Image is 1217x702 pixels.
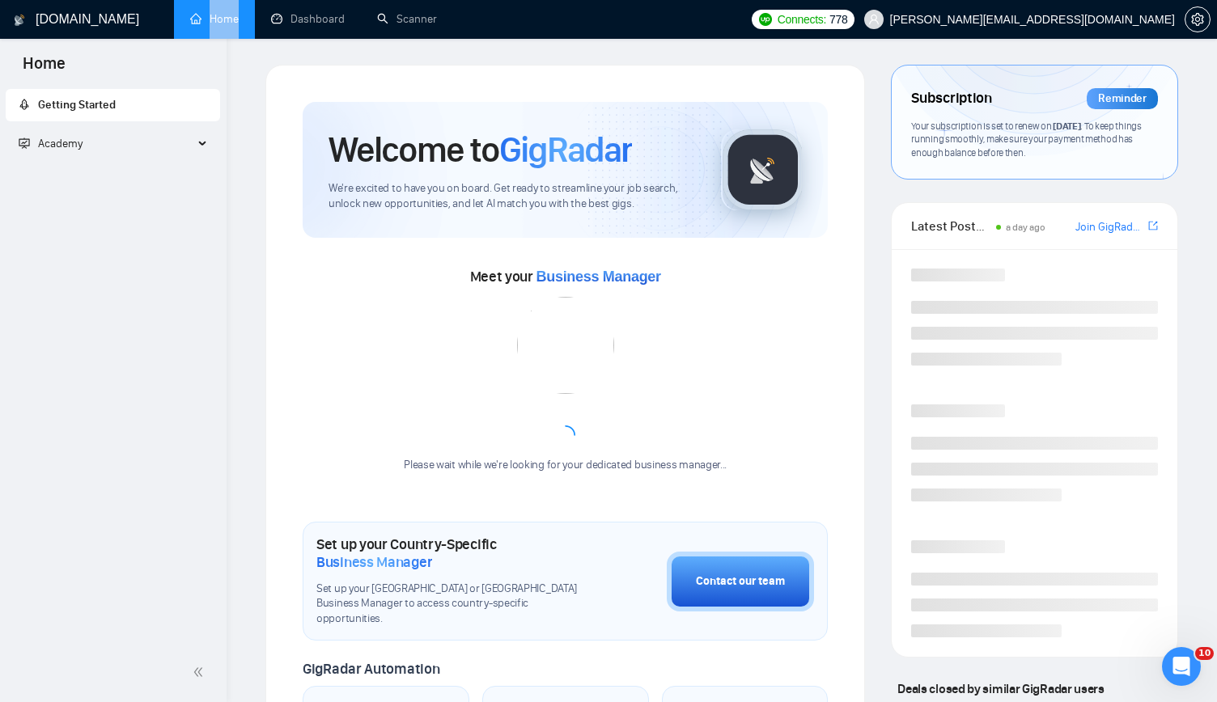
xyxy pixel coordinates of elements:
[868,14,880,25] span: user
[303,660,439,678] span: GigRadar Automation
[1185,13,1211,26] a: setting
[1185,13,1210,26] span: setting
[19,99,30,110] span: rocket
[316,553,432,571] span: Business Manager
[667,552,814,611] button: Contact our team
[517,297,614,394] img: error
[911,120,1141,159] span: Your subscription is set to renew on . To keep things running smoothly, make sure your payment me...
[329,181,695,212] span: We're excited to have you on board. Get ready to streamline your job search, unlock new opportuni...
[19,137,30,149] span: fund-projection-screen
[911,85,991,112] span: Subscription
[553,424,576,446] span: loading
[1087,88,1158,109] div: Reminder
[1006,222,1045,233] span: a day ago
[536,269,661,285] span: Business Manager
[778,11,826,28] span: Connects:
[190,12,239,26] a: homeHome
[829,11,847,28] span: 778
[6,89,220,121] li: Getting Started
[911,216,991,236] span: Latest Posts from the GigRadar Community
[10,52,78,86] span: Home
[499,128,632,171] span: GigRadar
[1148,219,1158,232] span: export
[696,573,785,590] div: Contact our team
[394,458,736,473] div: Please wait while we're looking for your dedicated business manager...
[1185,6,1211,32] button: setting
[19,137,83,150] span: Academy
[316,581,586,628] span: Set up your [GEOGRAPHIC_DATA] or [GEOGRAPHIC_DATA] Business Manager to access country-specific op...
[316,535,586,571] h1: Set up your Country-Specific
[470,268,661,285] span: Meet your
[38,98,116,112] span: Getting Started
[1053,120,1080,132] span: [DATE]
[193,664,209,680] span: double-left
[1075,218,1145,236] a: Join GigRadar Slack Community
[723,129,804,210] img: gigradar-logo.png
[377,12,437,26] a: searchScanner
[1148,218,1158,234] a: export
[14,7,25,33] img: logo
[38,137,83,150] span: Academy
[759,13,772,26] img: upwork-logo.png
[271,12,345,26] a: dashboardDashboard
[1195,647,1214,660] span: 10
[1162,647,1201,686] iframe: Intercom live chat
[329,128,632,171] h1: Welcome to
